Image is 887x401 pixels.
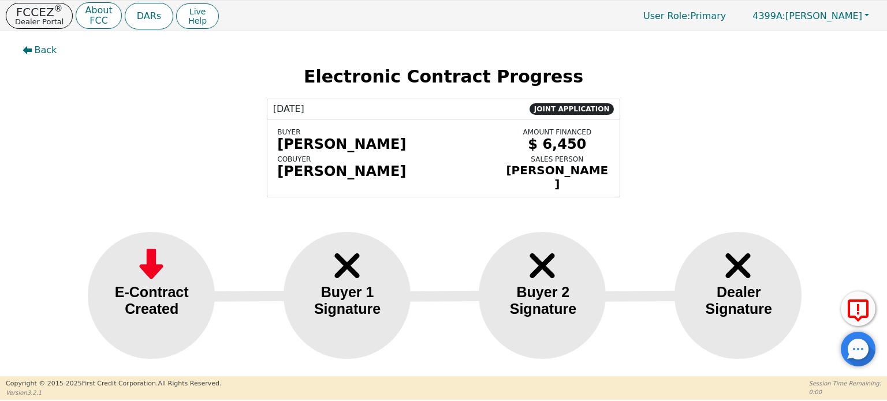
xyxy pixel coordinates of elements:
[13,66,874,87] h2: Electronic Contract Progress
[589,290,710,302] img: Line
[6,3,73,29] button: FCCEZ®Dealer Portal
[277,136,496,152] div: [PERSON_NAME]
[198,290,319,302] img: Line
[125,3,173,29] button: DARs
[752,10,785,21] span: 4399A:
[505,163,610,191] div: [PERSON_NAME]
[721,246,755,286] img: Frame
[85,6,112,15] p: About
[188,7,207,16] span: Live
[505,136,610,152] div: $ 6,450
[273,102,304,116] span: [DATE]
[277,128,496,136] div: BUYER
[15,18,64,25] p: Dealer Portal
[530,103,614,115] span: JOINT APPLICATION
[158,380,221,387] span: All Rights Reserved.
[740,7,881,25] button: 4399A:[PERSON_NAME]
[643,10,690,21] span: User Role :
[6,388,221,397] p: Version 3.2.1
[277,163,496,179] div: [PERSON_NAME]
[394,290,515,302] img: Line
[330,246,364,286] img: Frame
[809,379,881,388] p: Session Time Remaining:
[525,246,560,286] img: Frame
[15,6,64,18] p: FCCEZ
[809,388,881,396] p: 0:00
[176,3,219,29] button: LiveHelp
[134,246,169,286] img: Frame
[6,379,221,389] p: Copyright © 2015- 2025 First Credit Corporation.
[301,284,394,317] div: Buyer 1 Signature
[505,155,610,163] div: SALES PERSON
[188,16,207,25] span: Help
[496,284,590,317] div: Buyer 2 Signature
[54,3,63,14] sup: ®
[277,155,496,163] div: COBUYER
[632,5,737,27] p: Primary
[76,2,121,29] button: AboutFCC
[692,284,785,317] div: Dealer Signature
[85,16,112,25] p: FCC
[105,284,199,317] div: E-Contract Created
[752,10,862,21] span: [PERSON_NAME]
[35,43,57,57] span: Back
[13,37,66,63] button: Back
[632,5,737,27] a: User Role:Primary
[505,128,610,136] div: AMOUNT FINANCED
[841,291,875,326] button: Report Error to FCC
